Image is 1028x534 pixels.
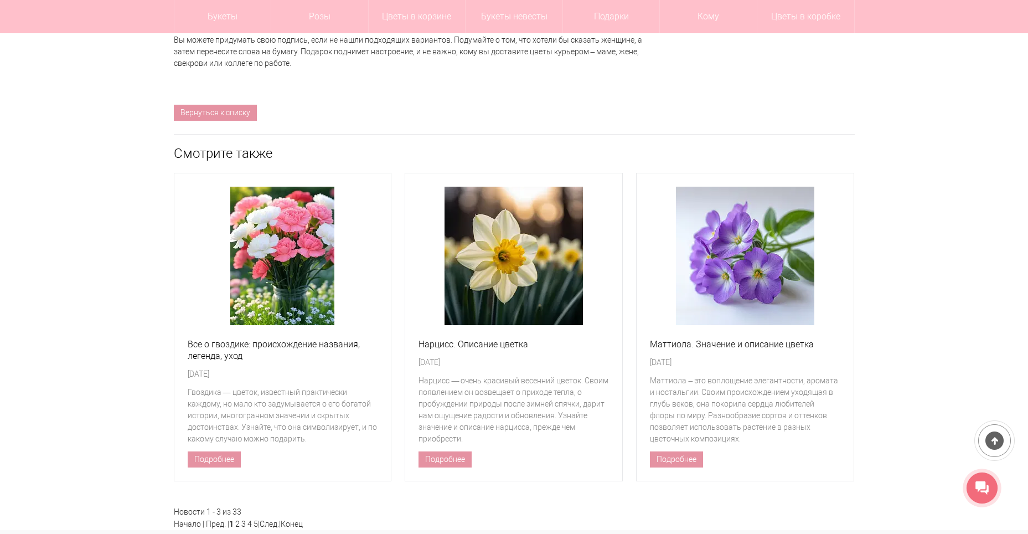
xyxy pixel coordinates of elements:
p: Вы можете придумать свою подпись, если не нашли подходящих вариантов. Подумайте о том, что хотели... [174,34,644,69]
img: Маттиола. Значение и описание цветка [676,187,814,325]
a: 2 [235,520,240,528]
div: Маттиола – это воплощение элегантности, аромата и ностальгии. Своим происхождением уходящая в глу... [650,375,840,445]
font: Новости 1 - 3 из 33 [174,507,241,516]
font: Начало | Пред. | | | [174,520,303,528]
a: Нарцисс. Описание цветка [419,338,609,350]
b: 1 [229,518,234,529]
a: 5 [254,520,258,528]
img: Все о гвоздике: происхождение названия, легенда, уход [230,187,334,325]
a: Подробнее [188,451,241,468]
a: 3 [241,520,246,528]
a: Подробнее [419,451,472,468]
a: След. [260,520,279,528]
img: Нарцисс. Описание цветка [445,187,583,325]
a: Подробнее [650,451,703,468]
div: Гвоздика — цветок, известный практически каждому, но мало кто задумывается о его богатой истории,... [188,387,378,445]
a: Все о гвоздике: происхождение названия, легенда, уход [188,338,378,362]
a: Вернуться к списку [174,105,257,121]
a: 4 [247,520,252,528]
a: Маттиола. Значение и описание цветка [650,338,840,350]
div: [DATE] [650,357,840,368]
a: Конец [281,520,303,528]
div: Смотрите также [174,134,855,160]
div: Нарцисс — очень красивый весенний цветок. Своим появлением он возвещает о приходе тепла, о пробуж... [419,375,609,445]
div: [DATE] [419,357,609,368]
div: [DATE] [188,368,378,380]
